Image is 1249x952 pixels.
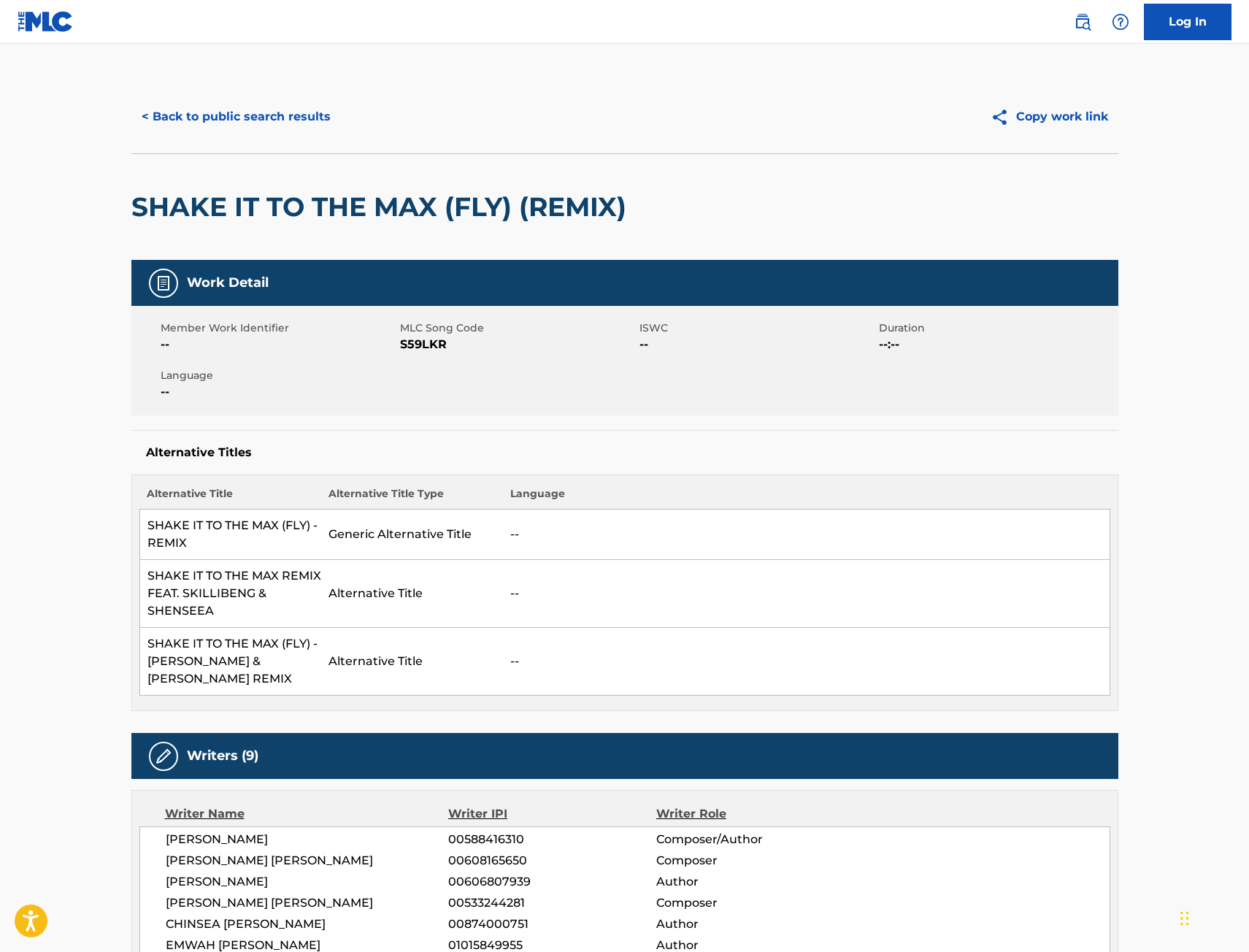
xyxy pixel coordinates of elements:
[321,510,503,560] td: Generic Alternative Title
[155,748,172,765] img: Writers
[321,628,503,696] td: Alternative Title
[187,275,269,291] h5: Work Detail
[131,99,341,135] button: < Back to public search results
[166,915,449,933] span: CHINSEA [PERSON_NAME]
[400,320,636,336] span: MLC Song Code
[503,628,1110,696] td: --
[656,873,845,891] span: Author
[139,510,321,560] td: SHAKE IT TO THE MAX (FLY) - REMIX
[879,336,1115,353] span: --:--
[161,368,396,383] span: Language
[503,560,1110,628] td: --
[161,383,396,401] span: --
[1106,7,1135,37] div: Help
[400,336,636,353] span: S59LKR
[1176,882,1249,952] iframe: Chat Widget
[166,873,449,891] span: [PERSON_NAME]
[448,915,656,933] span: 00874000751
[656,805,845,823] div: Writer Role
[448,805,656,823] div: Writer IPI
[656,852,845,870] span: Composer
[1180,897,1189,940] div: Drag
[139,486,321,510] th: Alternative Title
[991,108,1016,126] img: Copy work link
[448,873,656,891] span: 00606807939
[139,560,321,628] td: SHAKE IT TO THE MAX REMIX FEAT. SKILLIBENG & SHENSEEA
[879,320,1115,336] span: Duration
[1068,7,1097,37] a: Public Search
[166,852,449,870] span: [PERSON_NAME] [PERSON_NAME]
[131,191,634,223] h2: SHAKE IT TO THE MAX (FLY) (REMIX)
[18,11,74,32] img: MLC Logo
[1112,13,1129,31] img: help
[448,852,656,870] span: 00608165650
[1074,13,1091,31] img: search
[146,445,1104,460] h5: Alternative Titles
[139,628,321,696] td: SHAKE IT TO THE MAX (FLY) - [PERSON_NAME] & [PERSON_NAME] REMIX
[155,275,172,292] img: Work Detail
[161,336,396,353] span: --
[448,894,656,912] span: 00533244281
[1144,4,1231,40] a: Log In
[639,336,875,353] span: --
[161,320,396,336] span: Member Work Identifier
[448,831,656,848] span: 00588416310
[166,831,449,848] span: [PERSON_NAME]
[503,510,1110,560] td: --
[639,320,875,336] span: ISWC
[656,894,845,912] span: Composer
[165,805,449,823] div: Writer Name
[187,748,258,764] h5: Writers (9)
[166,894,449,912] span: [PERSON_NAME] [PERSON_NAME]
[321,560,503,628] td: Alternative Title
[980,99,1118,135] button: Copy work link
[503,486,1110,510] th: Language
[656,831,845,848] span: Composer/Author
[321,486,503,510] th: Alternative Title Type
[656,915,845,933] span: Author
